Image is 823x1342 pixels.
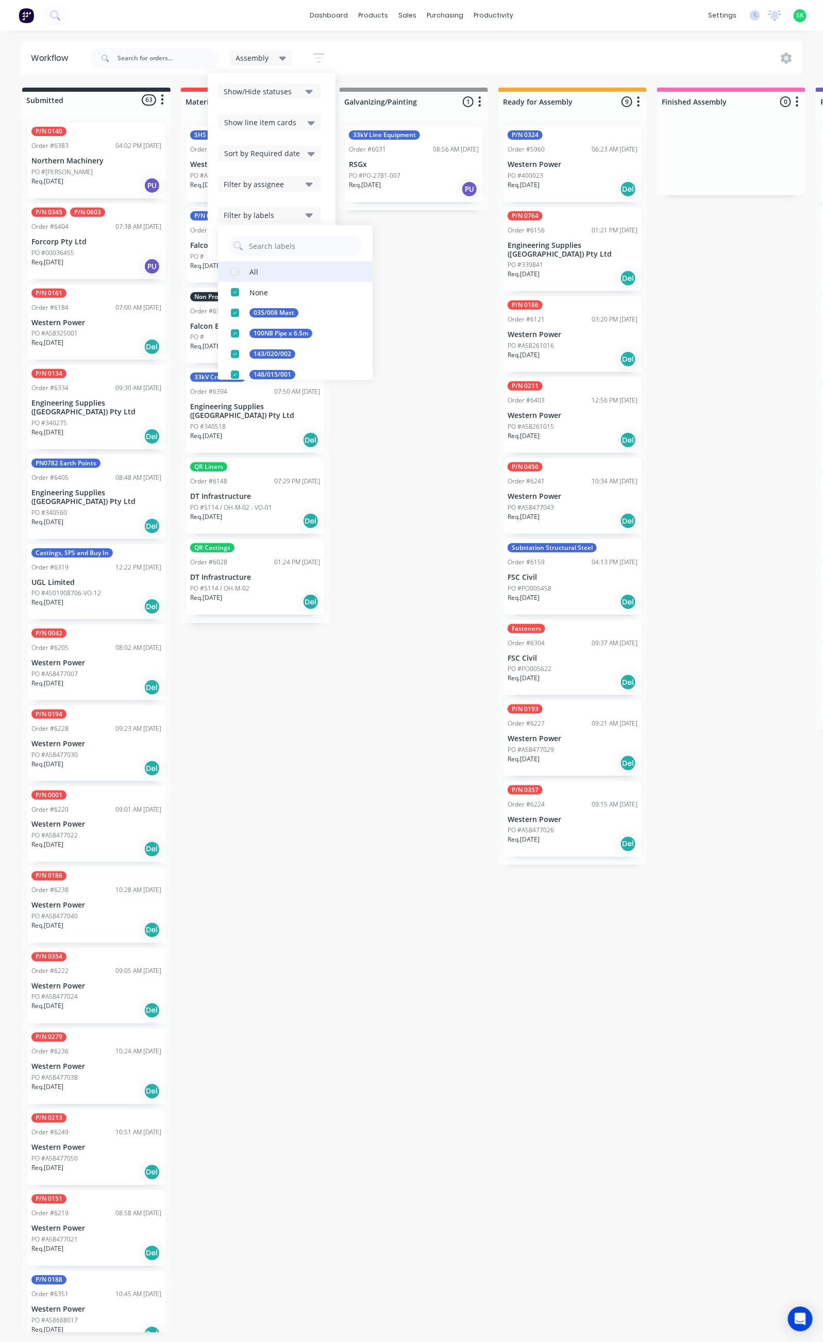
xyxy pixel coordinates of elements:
input: Search for orders... [117,48,220,69]
div: P/N 0186Order #612103:20 PM [DATE]Western PowerPO #A58261016Req.[DATE]Del [503,296,642,372]
p: Western Power [508,411,637,420]
p: Western Power [190,160,320,169]
div: Del [620,594,636,610]
p: Req. [DATE] [31,517,63,527]
p: PO #A58477040 [31,912,78,921]
div: 08:56 AM [DATE] [433,145,479,154]
div: Order #6159 [508,558,545,567]
div: 09:23 AM [DATE] [115,724,161,733]
p: PO #A58688017 [31,1316,78,1326]
div: PU [461,181,478,197]
div: P/N 0354 [31,952,66,962]
p: Req. [DATE] [31,921,63,931]
div: Order #6241 [508,477,545,486]
div: P/N 0456Order #624110:34 AM [DATE]Western PowerPO #A58477043Req.[DATE]Del [503,458,642,534]
div: 07:00 AM [DATE] [115,303,161,312]
p: Western Power [31,659,161,667]
div: Order #6404 [31,222,69,231]
span: Assembly [236,53,269,63]
div: Filter by assignee [224,179,301,190]
p: Req. [DATE] [508,754,540,764]
div: Order #6222 [31,967,69,976]
p: Falcon Engineering 95 Pty Ltd [190,322,320,331]
p: Western Power [508,330,637,339]
p: Western Power [508,160,637,169]
div: settings [703,8,742,23]
div: PU [144,258,160,275]
p: Req. [DATE] [31,177,63,186]
p: Req. [DATE] [508,431,540,441]
div: 03:20 PM [DATE] [592,315,637,324]
div: Order #6148 [190,477,227,486]
div: 10:28 AM [DATE] [115,886,161,895]
div: Order #6405 [31,473,69,482]
div: Del [303,513,319,529]
p: Engineering Supplies ([GEOGRAPHIC_DATA]) Pty Ltd [508,241,637,259]
div: sales [393,8,422,23]
p: Req. [DATE] [31,1002,63,1011]
p: PO #400023 [508,171,543,180]
div: Order #6015 [190,226,227,235]
p: Western Power [31,740,161,748]
p: PO #00036455 [31,248,74,258]
div: Del [620,513,636,529]
div: 07:50 AM [DATE] [274,387,320,396]
div: PU [144,177,160,194]
p: Req. [DATE] [31,679,63,688]
p: Req. [DATE] [190,512,222,522]
div: Order #6031 [349,145,386,154]
p: PO #340560 [31,508,67,517]
div: Order #6389 [190,307,227,316]
div: 04:13 PM [DATE] [592,558,637,567]
div: Del [620,755,636,771]
p: PO #PO005622 [508,664,551,674]
p: Req. [DATE] [31,1083,63,1092]
div: Order #6224 [508,800,545,809]
div: P/N 0140 [31,127,66,136]
p: Forcorp Pty Ltd [31,238,161,246]
p: PO #A58477007 [31,669,78,679]
p: Req. [DATE] [31,760,63,769]
div: P/N 0140Order #638304:02 PM [DATE]Northern MachineryPO #[PERSON_NAME]Req.[DATE]PU [27,123,165,198]
div: P/N 0134 [31,369,66,378]
p: PO #A58325001 [31,329,78,338]
div: 08:58 AM [DATE] [115,1209,161,1218]
p: Western Power [31,1305,161,1314]
p: Req. [DATE] [349,180,381,190]
div: P/N 0354Order #622209:05 AM [DATE]Western PowerPO #A58477024Req.[DATE]Del [27,948,165,1024]
div: 33kV CrossarmsOrder #639407:50 AM [DATE]Engineering Supplies ([GEOGRAPHIC_DATA]) Pty LtdPO #34051... [186,368,324,453]
div: P/N 0188 [31,1276,66,1285]
div: Substation Structural SteelOrder #615904:13 PM [DATE]FSC CivilPO #PO005458Req.[DATE]Del [503,539,642,615]
p: PO #A58477029 [508,745,554,754]
div: Order #6028 [190,558,227,567]
div: 12:22 PM [DATE] [115,563,161,572]
span: Show line item cards [224,117,296,128]
div: QR LinersOrder #614807:29 PM [DATE]DT InfrastructurePO #S114 / OH-M-02 - VO-01Req.[DATE]Del [186,458,324,534]
p: Engineering Supplies ([GEOGRAPHIC_DATA]) Pty Ltd [190,402,320,420]
div: products [353,8,393,23]
p: Falcon Engineering 95 Pty Ltd [190,241,320,250]
div: P/N 0042 [31,629,66,638]
p: Western Power [31,820,161,829]
div: PN0782 Earth PointsOrder #640508:48 AM [DATE]Engineering Supplies ([GEOGRAPHIC_DATA]) Pty LtdPO #... [27,455,165,539]
div: 08:02 AM [DATE] [115,643,161,652]
p: Req. [DATE] [31,841,63,850]
p: Northern Machinery [31,157,161,165]
div: Filter by labels [224,210,301,221]
p: Western Power [508,734,637,743]
div: P/N 0764 [508,211,543,221]
div: 08:48 AM [DATE] [115,473,161,482]
div: Fasteners [508,624,545,633]
p: PO #A58261016 [508,341,554,350]
div: Del [620,432,636,448]
div: 143/020/002 [249,349,295,359]
p: Western Power [508,815,637,824]
div: Order #6403 [508,396,545,405]
div: Order #6220 [31,805,69,814]
div: Order #6304 [508,639,545,648]
div: Order #6394 [190,387,227,396]
div: Order #6236 [31,1047,69,1056]
div: Del [144,1083,160,1100]
p: Western Power [508,492,637,501]
div: None [249,287,268,297]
